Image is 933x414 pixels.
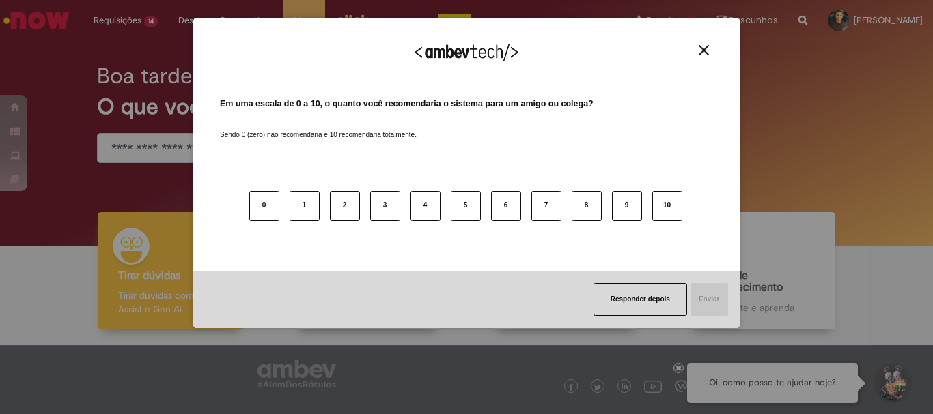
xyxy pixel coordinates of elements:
[370,191,400,221] button: 3
[451,191,481,221] button: 5
[330,191,360,221] button: 2
[220,114,417,140] label: Sendo 0 (zero) não recomendaria e 10 recomendaria totalmente.
[410,191,441,221] button: 4
[612,191,642,221] button: 9
[220,98,594,110] label: Em uma escala de 0 a 10, o quanto você recomendaria o sistema para um amigo ou colega?
[531,191,561,221] button: 7
[594,283,687,316] button: Responder depois
[249,191,279,221] button: 0
[491,191,521,221] button: 6
[572,191,602,221] button: 8
[652,191,682,221] button: 10
[415,44,518,61] img: Logo Ambevtech
[290,191,320,221] button: 1
[695,44,713,56] button: Close
[699,45,709,55] img: Close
